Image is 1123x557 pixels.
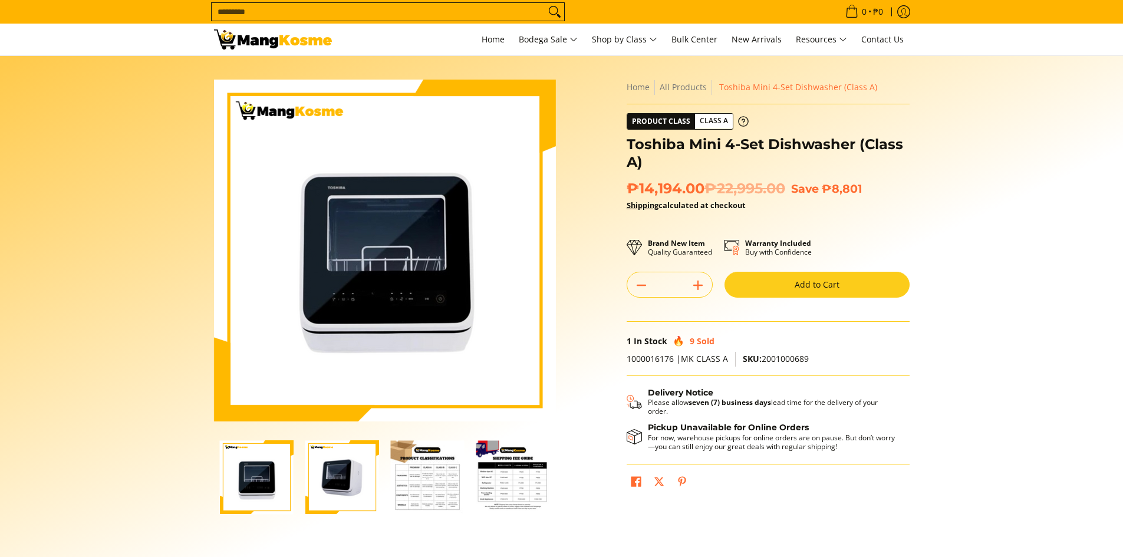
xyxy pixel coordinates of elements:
[860,8,868,16] span: 0
[344,24,910,55] nav: Main Menu
[627,200,746,210] strong: calculated at checkout
[660,81,707,93] a: All Products
[745,239,812,256] p: Buy with Confidence
[220,440,294,514] img: Toshiba Mini 4-Set Dishwasher (Class A)-1
[648,238,705,248] strong: Brand New Item
[648,387,713,398] strong: Delivery Notice
[214,29,332,50] img: Toshiba Mini Dishwasher: Small Appliances Deal l Mang Kosme
[476,24,511,55] a: Home
[627,136,910,171] h1: Toshiba Mini 4-Set Dishwasher (Class A)
[391,440,465,514] img: Toshiba Mini 4-Set Dishwasher (Class A)-3
[732,34,782,45] span: New Arrivals
[745,238,811,248] strong: Warranty Included
[695,114,733,128] span: Class A
[627,276,656,295] button: Subtract
[690,335,694,347] span: 9
[627,80,910,95] nav: Breadcrumbs
[790,24,853,55] a: Resources
[627,114,695,129] span: Product Class
[476,440,550,514] img: Toshiba Mini 4-Set Dishwasher (Class A)-4
[482,34,505,45] span: Home
[871,8,885,16] span: ₱0
[627,200,658,210] a: Shipping
[519,32,578,47] span: Bodega Sale
[648,398,898,416] p: Please allow lead time for the delivery of your order.
[666,24,723,55] a: Bulk Center
[627,180,785,197] span: ₱14,194.00
[545,3,564,21] button: Search
[648,239,712,256] p: Quality Guaranteed
[627,335,631,347] span: 1
[822,182,862,196] span: ₱8,801
[627,81,650,93] a: Home
[697,335,714,347] span: Sold
[651,473,667,493] a: Post on X
[855,24,910,55] a: Contact Us
[586,24,663,55] a: Shop by Class
[842,5,887,18] span: •
[791,182,819,196] span: Save
[671,34,717,45] span: Bulk Center
[674,473,690,493] a: Pin on Pinterest
[627,353,728,364] span: 1000016176 |MK CLASS A
[648,433,898,451] p: For now, warehouse pickups for online orders are on pause. But don’t worry—you can still enjoy ou...
[634,335,667,347] span: In Stock
[796,32,847,47] span: Resources
[861,34,904,45] span: Contact Us
[719,81,877,93] span: Toshiba Mini 4-Set Dishwasher (Class A)
[684,276,712,295] button: Add
[305,440,379,514] img: Toshiba Mini 4-Set Dishwasher (Class A)-2
[627,113,749,130] a: Product Class Class A
[743,353,762,364] span: SKU:
[648,422,809,433] strong: Pickup Unavailable for Online Orders
[627,388,898,416] button: Shipping & Delivery
[724,272,910,298] button: Add to Cart
[513,24,584,55] a: Bodega Sale
[689,397,771,407] strong: seven (7) business days
[592,32,657,47] span: Shop by Class
[214,80,556,421] img: Toshiba Mini 4-Set Dishwasher (Class A)
[726,24,788,55] a: New Arrivals
[704,180,785,197] del: ₱22,995.00
[628,473,644,493] a: Share on Facebook
[743,353,809,364] span: 2001000689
